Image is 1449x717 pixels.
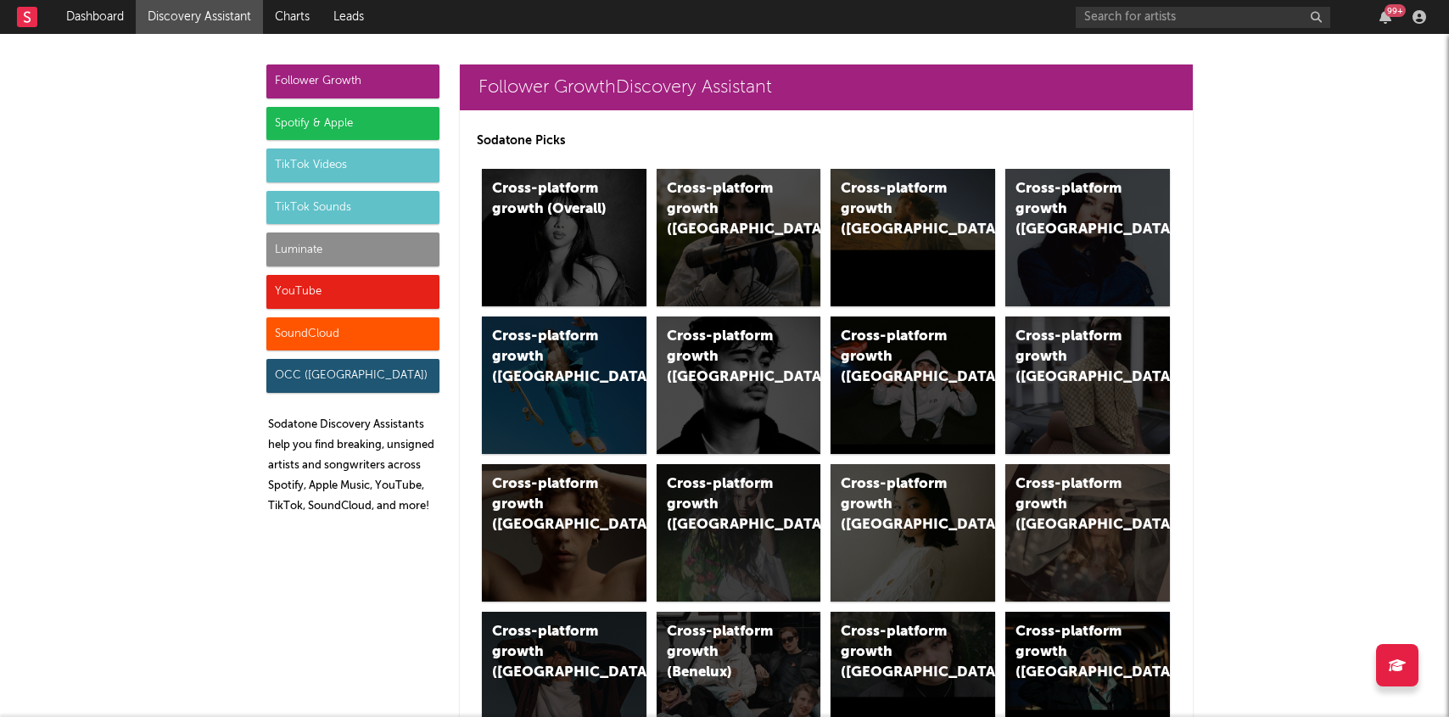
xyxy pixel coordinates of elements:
[831,464,995,602] a: Cross-platform growth ([GEOGRAPHIC_DATA])
[266,64,439,98] div: Follower Growth
[1015,327,1131,388] div: Cross-platform growth ([GEOGRAPHIC_DATA])
[667,474,782,535] div: Cross-platform growth ([GEOGRAPHIC_DATA])
[1379,10,1391,24] button: 99+
[657,169,821,306] a: Cross-platform growth ([GEOGRAPHIC_DATA])
[266,275,439,309] div: YouTube
[667,179,782,240] div: Cross-platform growth ([GEOGRAPHIC_DATA])
[657,464,821,602] a: Cross-platform growth ([GEOGRAPHIC_DATA])
[831,316,995,454] a: Cross-platform growth ([GEOGRAPHIC_DATA]/GSA)
[460,64,1193,110] a: Follower GrowthDiscovery Assistant
[266,232,439,266] div: Luminate
[1015,622,1131,683] div: Cross-platform growth ([GEOGRAPHIC_DATA])
[667,327,782,388] div: Cross-platform growth ([GEOGRAPHIC_DATA])
[492,327,607,388] div: Cross-platform growth ([GEOGRAPHIC_DATA])
[841,327,956,388] div: Cross-platform growth ([GEOGRAPHIC_DATA]/GSA)
[492,474,607,535] div: Cross-platform growth ([GEOGRAPHIC_DATA])
[492,179,607,220] div: Cross-platform growth (Overall)
[266,317,439,351] div: SoundCloud
[657,316,821,454] a: Cross-platform growth ([GEOGRAPHIC_DATA])
[1005,316,1170,454] a: Cross-platform growth ([GEOGRAPHIC_DATA])
[482,464,646,602] a: Cross-platform growth ([GEOGRAPHIC_DATA])
[477,131,1176,151] p: Sodatone Picks
[1005,169,1170,306] a: Cross-platform growth ([GEOGRAPHIC_DATA])
[1005,464,1170,602] a: Cross-platform growth ([GEOGRAPHIC_DATA])
[266,191,439,225] div: TikTok Sounds
[266,148,439,182] div: TikTok Videos
[831,169,995,306] a: Cross-platform growth ([GEOGRAPHIC_DATA])
[1015,179,1131,240] div: Cross-platform growth ([GEOGRAPHIC_DATA])
[841,474,956,535] div: Cross-platform growth ([GEOGRAPHIC_DATA])
[1015,474,1131,535] div: Cross-platform growth ([GEOGRAPHIC_DATA])
[482,316,646,454] a: Cross-platform growth ([GEOGRAPHIC_DATA])
[841,622,956,683] div: Cross-platform growth ([GEOGRAPHIC_DATA])
[266,107,439,141] div: Spotify & Apple
[667,622,782,683] div: Cross-platform growth (Benelux)
[1076,7,1330,28] input: Search for artists
[268,415,439,517] p: Sodatone Discovery Assistants help you find breaking, unsigned artists and songwriters across Spo...
[482,169,646,306] a: Cross-platform growth (Overall)
[492,622,607,683] div: Cross-platform growth ([GEOGRAPHIC_DATA])
[1385,4,1406,17] div: 99 +
[266,359,439,393] div: OCC ([GEOGRAPHIC_DATA])
[841,179,956,240] div: Cross-platform growth ([GEOGRAPHIC_DATA])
